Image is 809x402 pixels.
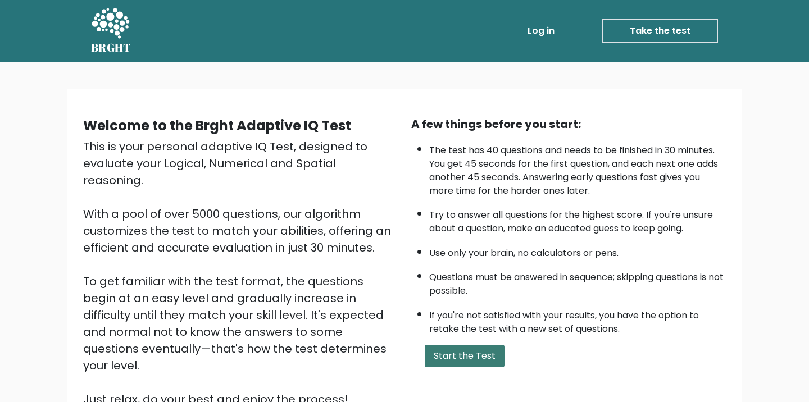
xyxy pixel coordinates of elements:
li: Use only your brain, no calculators or pens. [429,241,726,260]
li: The test has 40 questions and needs to be finished in 30 minutes. You get 45 seconds for the firs... [429,138,726,198]
h5: BRGHT [91,41,131,54]
a: Take the test [602,19,718,43]
li: Try to answer all questions for the highest score. If you're unsure about a question, make an edu... [429,203,726,235]
li: Questions must be answered in sequence; skipping questions is not possible. [429,265,726,298]
a: Log in [523,20,559,42]
li: If you're not satisfied with your results, you have the option to retake the test with a new set ... [429,303,726,336]
button: Start the Test [425,345,505,367]
div: A few things before you start: [411,116,726,133]
a: BRGHT [91,4,131,57]
b: Welcome to the Brght Adaptive IQ Test [83,116,351,135]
